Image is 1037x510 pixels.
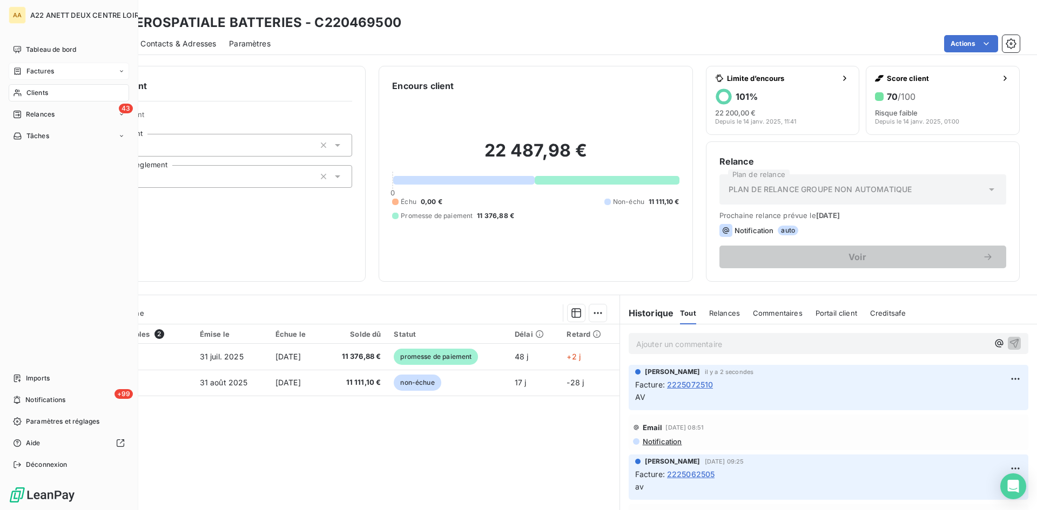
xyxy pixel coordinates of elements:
[392,140,679,172] h2: 22 487,98 €
[515,330,554,338] div: Délai
[392,79,454,92] h6: Encours client
[401,197,416,207] span: Échu
[778,226,798,235] span: auto
[706,66,860,135] button: Limite d’encours101%22 200,00 €Depuis le 14 janv. 2025, 11:41
[898,91,915,102] span: /100
[140,38,216,49] span: Contacts & Adresses
[735,226,774,235] span: Notification
[875,108,918,117] span: Risque faible
[635,482,644,491] span: av
[667,379,713,390] span: 2225072510
[26,88,48,98] span: Clients
[275,352,301,361] span: [DATE]
[515,378,527,387] span: 17 j
[26,110,55,119] span: Relances
[421,197,442,207] span: 0,00 €
[390,188,395,197] span: 0
[87,110,352,125] span: Propriétés Client
[515,352,529,361] span: 48 j
[875,118,959,125] span: Depuis le 14 janv. 2025, 01:00
[119,104,133,113] span: 43
[635,468,665,480] span: Facture :
[727,74,837,83] span: Limite d’encours
[866,66,1020,135] button: Score client70/100Risque faibleDepuis le 14 janv. 2025, 01:00
[709,309,740,317] span: Relances
[26,66,54,76] span: Factures
[477,211,514,221] span: 11 376,88 €
[567,378,584,387] span: -28 j
[645,367,701,377] span: [PERSON_NAME]
[732,253,982,261] span: Voir
[26,45,76,55] span: Tableau de bord
[680,309,696,317] span: Tout
[154,329,164,339] span: 2
[26,417,99,426] span: Paramètres et réglages
[9,434,129,452] a: Aide
[329,377,381,388] span: 11 111,10 €
[329,351,381,362] span: 11 376,88 €
[635,392,645,402] span: AV
[200,330,262,338] div: Émise le
[26,438,41,448] span: Aide
[613,197,644,207] span: Non-échu
[9,486,76,504] img: Logo LeanPay
[200,352,244,361] span: 31 juil. 2025
[665,424,704,431] span: [DATE] 08:51
[620,307,674,319] h6: Historique
[635,379,665,390] span: Facture :
[25,395,65,405] span: Notifications
[816,211,840,220] span: [DATE]
[229,38,271,49] span: Paramètres
[729,184,912,195] span: PLAN DE RELANCE GROUPE NON AUTOMATIQUE
[816,309,857,317] span: Portail client
[275,378,301,387] span: [DATE]
[26,131,49,141] span: Tâches
[715,108,756,117] span: 22 200,00 €
[65,79,352,92] h6: Informations client
[649,197,679,207] span: 11 111,10 €
[887,74,996,83] span: Score client
[667,468,715,480] span: 2225062505
[275,330,317,338] div: Échue le
[643,423,663,432] span: Email
[944,35,998,52] button: Actions
[705,458,744,465] span: [DATE] 09:25
[705,369,754,375] span: il y a 2 secondes
[394,330,502,338] div: Statut
[30,11,143,19] span: A22 ANETT DEUX CENTRE LOIRE
[401,211,473,221] span: Promesse de paiement
[753,309,803,317] span: Commentaires
[394,349,478,365] span: promesse de paiement
[719,155,1006,168] h6: Relance
[95,13,401,32] h3: ASB AEROSPATIALE BATTERIES - C220469500
[719,211,1006,220] span: Prochaine relance prévue le
[567,330,612,338] div: Retard
[26,373,50,383] span: Imports
[870,309,906,317] span: Creditsafe
[887,91,915,102] h6: 70
[9,6,26,24] div: AA
[394,375,441,391] span: non-échue
[736,91,758,102] h6: 101 %
[719,246,1006,268] button: Voir
[642,437,682,446] span: Notification
[1000,473,1026,499] div: Open Intercom Messenger
[26,460,68,470] span: Déconnexion
[200,378,248,387] span: 31 août 2025
[329,330,381,338] div: Solde dû
[567,352,581,361] span: +2 j
[115,389,133,399] span: +99
[645,457,701,466] span: [PERSON_NAME]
